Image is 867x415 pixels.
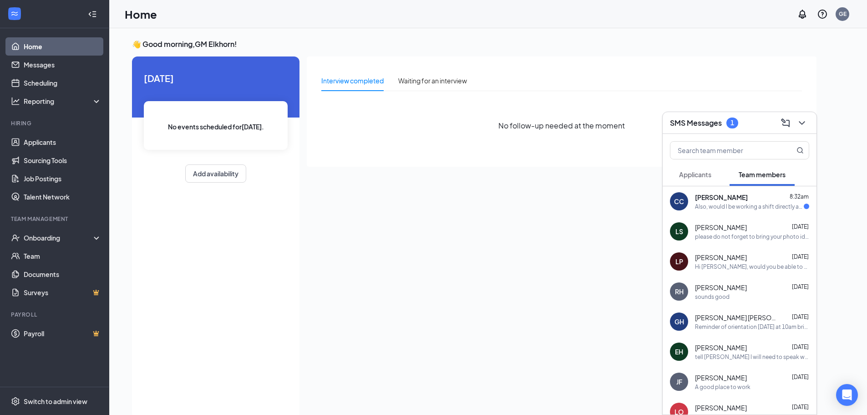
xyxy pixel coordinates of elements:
span: No follow-up needed at the moment [498,120,625,131]
span: [DATE] [792,404,809,410]
svg: QuestionInfo [817,9,828,20]
span: 8:32am [790,193,809,200]
svg: ChevronDown [796,118,807,128]
div: 1 [730,119,734,127]
svg: WorkstreamLogo [10,9,19,18]
div: Switch to admin view [24,397,87,406]
div: Reporting [24,97,102,106]
span: [PERSON_NAME] [695,373,747,382]
span: [DATE] [792,223,809,230]
a: SurveysCrown [24,283,101,302]
div: LP [675,257,683,266]
div: Team Management [11,215,100,223]
div: sounds good [695,293,730,301]
div: RH [675,287,684,296]
svg: MagnifyingGlass [796,147,804,154]
div: LS [675,227,683,236]
div: Interview completed [321,76,384,86]
button: Add availability [185,164,246,183]
span: Applicants [679,170,711,179]
span: [PERSON_NAME] [695,223,747,232]
button: ChevronDown [795,116,809,130]
span: [DATE] [792,253,809,260]
svg: Notifications [797,9,808,20]
span: [PERSON_NAME] [695,193,748,202]
div: tell [PERSON_NAME] I will need to speak with him [DATE] either in person or by phone or I will ha... [695,353,809,361]
span: Team members [739,170,786,179]
a: Sourcing Tools [24,151,101,169]
span: [PERSON_NAME] [695,283,747,292]
div: GH [674,317,684,326]
a: Home [24,37,101,56]
h3: 👋 Good morning, GM Elkhorn ! [132,39,816,49]
div: Hiring [11,119,100,127]
span: [PERSON_NAME] [PERSON_NAME] [695,313,777,322]
div: A good place to work [695,383,750,391]
span: [DATE] [792,343,809,350]
a: Messages [24,56,101,74]
a: Applicants [24,133,101,151]
a: Scheduling [24,74,101,92]
a: Job Postings [24,169,101,188]
span: [PERSON_NAME] [695,403,747,412]
div: Open Intercom Messenger [836,384,858,406]
h3: SMS Messages [670,118,722,128]
a: Talent Network [24,188,101,206]
input: Search team member [670,142,778,159]
div: Onboarding [24,233,94,242]
span: No events scheduled for [DATE] . [168,122,264,132]
div: CC [674,197,684,206]
div: JF [676,377,682,386]
span: [PERSON_NAME] [695,253,747,262]
svg: UserCheck [11,233,20,242]
button: ComposeMessage [778,116,793,130]
span: [DATE] [792,283,809,290]
span: [DATE] [792,313,809,320]
svg: Analysis [11,97,20,106]
a: Team [24,247,101,265]
div: please do not forget to bring your photo id and your social security card (or birth certificate) ... [695,233,809,241]
span: [PERSON_NAME] [695,343,747,352]
svg: Collapse [88,10,97,19]
div: Hi [PERSON_NAME], would you be able to come in for an interview [DATE] (9/8)? The phone number at... [695,263,809,271]
div: Also, would I be working a shift directly after? [695,203,804,210]
div: Reminder of orientation [DATE] at 10am bring with you your photo id and ss card. [695,323,809,331]
a: Documents [24,265,101,283]
div: GE [839,10,847,18]
span: [DATE] [144,71,288,85]
a: PayrollCrown [24,324,101,343]
h1: Home [125,6,157,22]
svg: Settings [11,397,20,406]
div: Waiting for an interview [398,76,467,86]
div: EH [675,347,683,356]
span: [DATE] [792,374,809,380]
div: Payroll [11,311,100,318]
svg: ComposeMessage [780,118,791,128]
